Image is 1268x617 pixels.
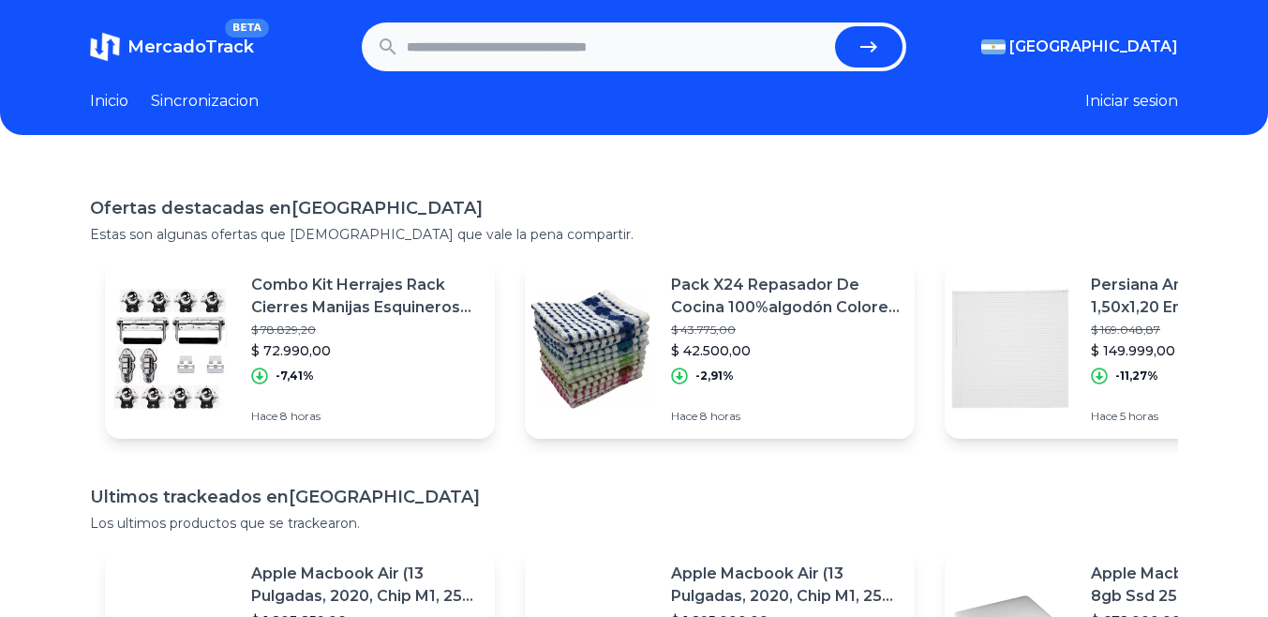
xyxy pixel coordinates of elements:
a: MercadoTrackBETA [90,32,254,62]
a: Sincronizacion [151,90,259,113]
a: Featured imageCombo Kit Herrajes Rack Cierres Manijas Esquineros Bisagra$ 78.829,20$ 72.990,00-7,... [105,259,495,439]
p: $ 43.775,00 [671,323,900,338]
p: $ 42.500,00 [671,341,900,360]
span: BETA [225,19,269,38]
p: -11,27% [1115,369,1158,384]
a: Featured imagePack X24 Repasador De Cocina 100%algodón Colores Mayorista$ 43.775,00$ 42.500,00-2,... [525,259,915,439]
p: Hace 8 horas [251,409,480,424]
img: Featured image [945,283,1076,414]
p: Hace 8 horas [671,409,900,424]
p: $ 72.990,00 [251,341,480,360]
button: Iniciar sesion [1085,90,1178,113]
p: -7,41% [276,369,314,384]
img: Featured image [105,283,236,414]
p: Estas son algunas ofertas que [DEMOGRAPHIC_DATA] que vale la pena compartir. [90,225,1178,244]
img: MercadoTrack [90,32,120,62]
p: $ 78.829,20 [251,323,480,338]
img: Argentina [981,39,1006,54]
p: Pack X24 Repasador De Cocina 100%algodón Colores Mayorista [671,274,900,319]
span: MercadoTrack [127,37,254,57]
p: Apple Macbook Air (13 Pulgadas, 2020, Chip M1, 256 Gb De Ssd, 8 Gb De Ram) - Plata [251,563,480,608]
button: [GEOGRAPHIC_DATA] [981,36,1178,58]
span: [GEOGRAPHIC_DATA] [1009,36,1178,58]
p: Apple Macbook Air (13 Pulgadas, 2020, Chip M1, 256 Gb De Ssd, 8 Gb De Ram) - Plata [671,563,900,608]
h1: Ofertas destacadas en [GEOGRAPHIC_DATA] [90,195,1178,221]
p: -2,91% [695,369,734,384]
h1: Ultimos trackeados en [GEOGRAPHIC_DATA] [90,484,1178,510]
img: Featured image [525,283,656,414]
p: Combo Kit Herrajes Rack Cierres Manijas Esquineros Bisagra [251,274,480,319]
a: Inicio [90,90,128,113]
p: Los ultimos productos que se trackearon. [90,514,1178,533]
